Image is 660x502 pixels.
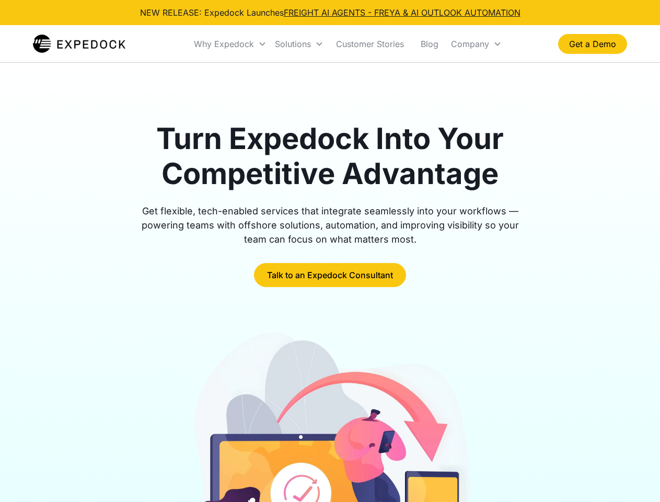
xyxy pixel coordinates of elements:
[194,39,254,49] div: Why Expedock
[271,26,328,62] div: Solutions
[275,39,311,49] div: Solutions
[284,7,520,18] a: FREIGHT AI AGENTS - FREYA & AI OUTLOOK AUTOMATION
[608,452,660,502] iframe: Chat Widget
[33,33,125,54] a: home
[130,204,531,246] div: Get flexible, tech-enabled services that integrate seamlessly into your workflows — powering team...
[130,121,531,191] h1: Turn Expedock Into Your Competitive Advantage
[451,39,489,49] div: Company
[558,34,627,54] a: Get a Demo
[328,26,412,62] a: Customer Stories
[140,6,520,19] div: NEW RELEASE: Expedock Launches
[254,263,406,287] a: Talk to an Expedock Consultant
[412,26,447,62] a: Blog
[190,26,271,62] div: Why Expedock
[33,33,125,54] img: Expedock Logo
[447,26,506,62] div: Company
